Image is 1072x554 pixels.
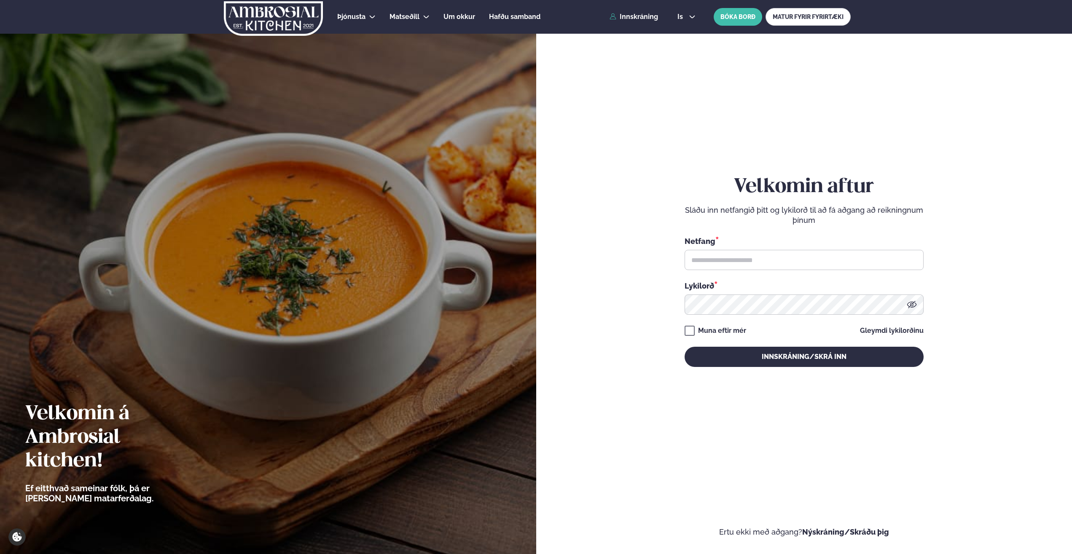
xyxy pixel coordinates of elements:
[685,236,924,246] div: Netfang
[25,402,200,473] h2: Velkomin á Ambrosial kitchen!
[562,527,1047,537] p: Ertu ekki með aðgang?
[685,280,924,291] div: Lykilorð
[860,327,924,334] a: Gleymdi lykilorðinu
[714,8,762,26] button: BÓKA BORÐ
[390,12,419,22] a: Matseðill
[685,205,924,225] p: Sláðu inn netfangið þitt og lykilorð til að fá aðgang að reikningnum þínum
[685,347,924,367] button: Innskráning/Skrá inn
[223,1,324,36] img: logo
[443,12,475,22] a: Um okkur
[390,13,419,21] span: Matseðill
[610,13,658,21] a: Innskráning
[337,12,365,22] a: Þjónusta
[489,13,540,21] span: Hafðu samband
[337,13,365,21] span: Þjónusta
[443,13,475,21] span: Um okkur
[802,527,889,536] a: Nýskráning/Skráðu þig
[489,12,540,22] a: Hafðu samband
[25,483,200,503] p: Ef eitthvað sameinar fólk, þá er [PERSON_NAME] matarferðalag.
[671,13,702,20] button: is
[685,175,924,199] h2: Velkomin aftur
[766,8,851,26] a: MATUR FYRIR FYRIRTÆKI
[8,528,26,546] a: Cookie settings
[677,13,685,20] span: is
